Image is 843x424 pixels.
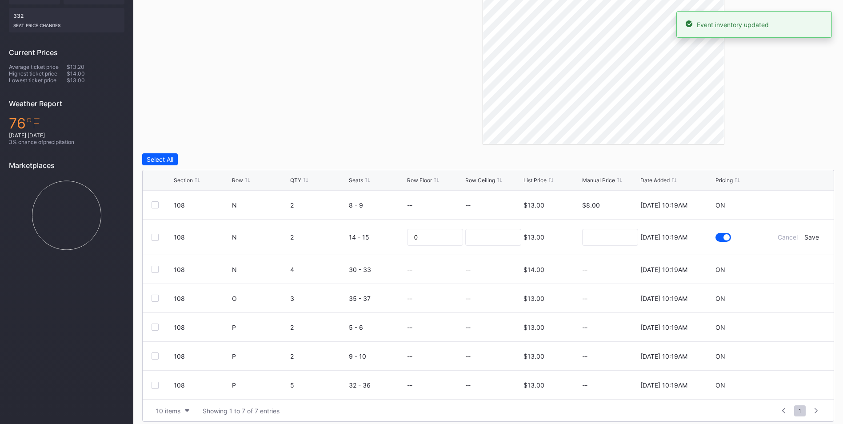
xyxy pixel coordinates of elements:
[523,295,544,302] div: $13.00
[290,201,346,209] div: 2
[290,266,346,273] div: 4
[523,381,544,389] div: $13.00
[9,115,124,132] div: 76
[640,381,687,389] div: [DATE] 10:19AM
[778,233,798,241] div: Cancel
[465,352,471,360] div: --
[174,352,230,360] div: 108
[9,139,124,145] div: 3 % chance of precipitation
[232,201,288,209] div: N
[640,201,687,209] div: [DATE] 10:19AM
[174,201,230,209] div: 108
[465,201,471,209] div: --
[232,381,288,389] div: P
[465,177,495,184] div: Row Ceiling
[147,156,173,163] div: Select All
[174,295,230,302] div: 108
[523,201,544,209] div: $13.00
[152,405,194,417] button: 10 items
[640,324,687,331] div: [DATE] 10:19AM
[13,19,120,28] div: seat price changes
[407,295,412,302] div: --
[9,70,67,77] div: Highest ticket price
[232,295,288,302] div: O
[715,324,725,331] div: ON
[582,201,638,209] div: $8.00
[232,177,243,184] div: Row
[9,64,67,70] div: Average ticket price
[715,201,725,209] div: ON
[523,177,547,184] div: List Price
[349,266,405,273] div: 30 - 33
[290,177,301,184] div: QTY
[582,324,638,331] div: --
[174,266,230,273] div: 108
[640,233,687,241] div: [DATE] 10:19AM
[9,8,124,32] div: 332
[174,177,193,184] div: Section
[349,381,405,389] div: 32 - 36
[794,405,806,416] span: 1
[640,266,687,273] div: [DATE] 10:19AM
[582,177,615,184] div: Manual Price
[582,295,638,302] div: --
[232,233,288,241] div: N
[465,295,471,302] div: --
[715,266,725,273] div: ON
[174,233,230,241] div: 108
[9,176,124,254] svg: Chart title
[232,266,288,273] div: N
[9,48,124,57] div: Current Prices
[640,295,687,302] div: [DATE] 10:19AM
[232,352,288,360] div: P
[715,295,725,302] div: ON
[804,233,819,241] div: Save
[142,153,178,165] button: Select All
[290,381,346,389] div: 5
[349,352,405,360] div: 9 - 10
[349,177,363,184] div: Seats
[715,352,725,360] div: ON
[349,324,405,331] div: 5 - 6
[290,352,346,360] div: 2
[407,381,412,389] div: --
[407,201,412,209] div: --
[523,324,544,331] div: $13.00
[523,352,544,360] div: $13.00
[9,99,124,108] div: Weather Report
[67,70,124,77] div: $14.00
[9,161,124,170] div: Marketplaces
[582,352,638,360] div: --
[67,64,124,70] div: $13.20
[465,266,471,273] div: --
[203,407,280,415] div: Showing 1 to 7 of 7 entries
[290,324,346,331] div: 2
[67,77,124,84] div: $13.00
[715,381,725,389] div: ON
[640,352,687,360] div: [DATE] 10:19AM
[174,324,230,331] div: 108
[582,381,638,389] div: --
[349,201,405,209] div: 8 - 9
[697,21,769,28] div: Event inventory updated
[465,324,471,331] div: --
[407,177,432,184] div: Row Floor
[290,233,346,241] div: 2
[407,352,412,360] div: --
[26,115,40,132] span: ℉
[174,381,230,389] div: 108
[290,295,346,302] div: 3
[156,407,180,415] div: 10 items
[349,295,405,302] div: 35 - 37
[523,233,544,241] div: $13.00
[9,77,67,84] div: Lowest ticket price
[349,233,405,241] div: 14 - 15
[523,266,544,273] div: $14.00
[232,324,288,331] div: P
[407,266,412,273] div: --
[640,177,670,184] div: Date Added
[407,324,412,331] div: --
[465,381,471,389] div: --
[582,266,638,273] div: --
[715,177,733,184] div: Pricing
